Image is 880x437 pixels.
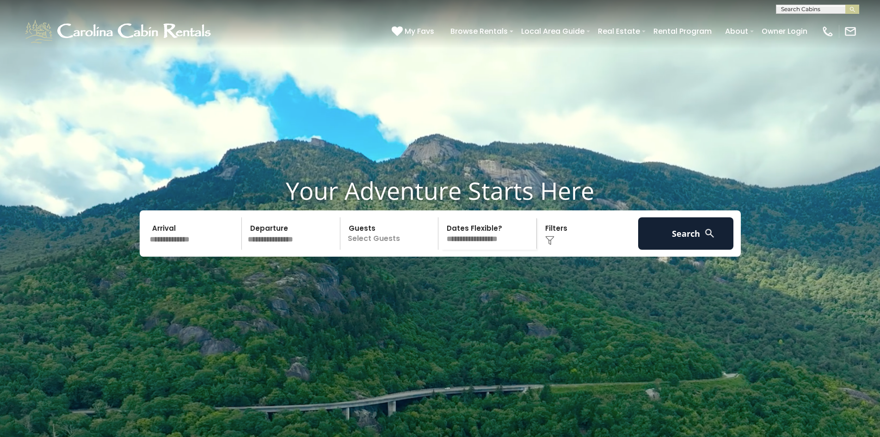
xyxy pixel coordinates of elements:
[638,217,734,250] button: Search
[392,25,437,37] a: My Favs
[844,25,857,38] img: mail-regular-white.png
[405,25,434,37] span: My Favs
[720,23,753,39] a: About
[649,23,716,39] a: Rental Program
[23,18,215,45] img: White-1-1-2.png
[446,23,512,39] a: Browse Rentals
[757,23,812,39] a: Owner Login
[517,23,589,39] a: Local Area Guide
[343,217,438,250] p: Select Guests
[545,236,554,245] img: filter--v1.png
[821,25,834,38] img: phone-regular-white.png
[7,176,873,205] h1: Your Adventure Starts Here
[593,23,645,39] a: Real Estate
[704,228,715,239] img: search-regular-white.png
